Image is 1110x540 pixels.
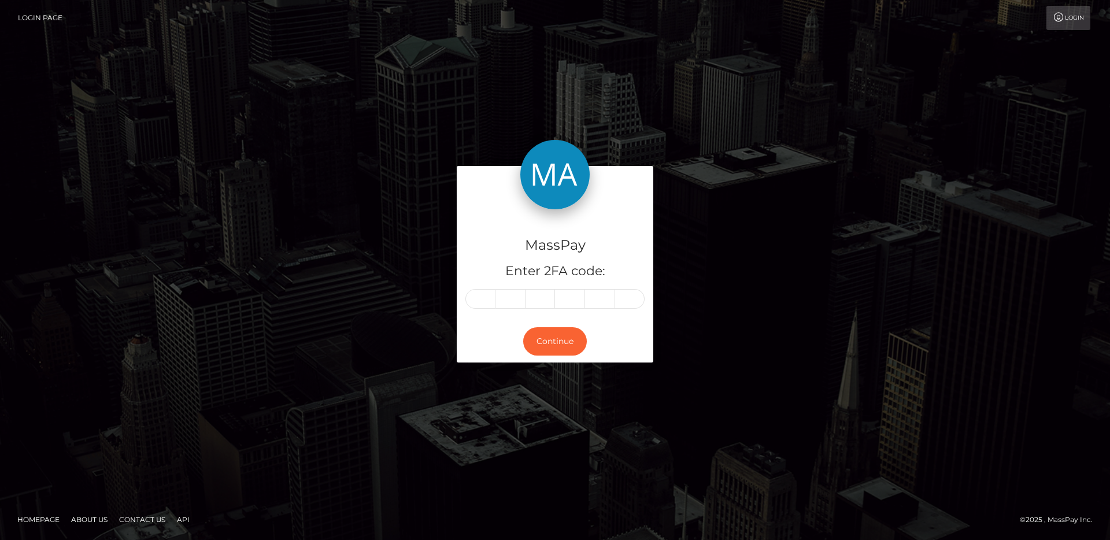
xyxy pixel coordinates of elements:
[1020,513,1101,526] div: © 2025 , MassPay Inc.
[18,6,62,30] a: Login Page
[13,511,64,528] a: Homepage
[66,511,112,528] a: About Us
[523,327,587,356] button: Continue
[520,140,590,209] img: MassPay
[172,511,194,528] a: API
[465,262,645,280] h5: Enter 2FA code:
[465,235,645,256] h4: MassPay
[114,511,170,528] a: Contact Us
[1046,6,1090,30] a: Login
